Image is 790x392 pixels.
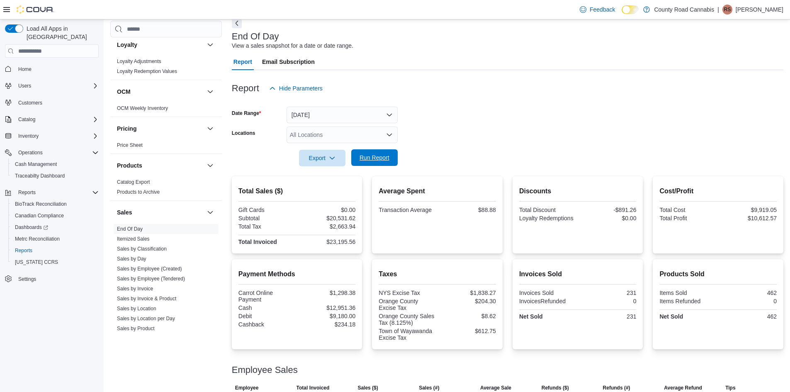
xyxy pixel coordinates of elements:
[235,385,259,391] span: Employee
[117,306,156,312] a: Sales by Location
[8,210,102,222] button: Canadian Compliance
[579,207,636,213] div: -$891.26
[205,161,215,170] button: Products
[287,107,398,123] button: [DATE]
[15,131,99,141] span: Inventory
[299,321,355,328] div: $234.18
[12,159,60,169] a: Cash Management
[8,233,102,245] button: Metrc Reconciliation
[15,97,99,108] span: Customers
[12,234,99,244] span: Metrc Reconciliation
[659,186,777,196] h2: Cost/Profit
[117,315,175,322] span: Sales by Location per Day
[386,131,393,138] button: Open list of options
[117,296,176,302] a: Sales by Invoice & Product
[232,18,242,28] button: Next
[379,313,435,326] div: Orange County Sales Tax (8.125%)
[117,226,143,232] a: End Of Day
[351,149,398,166] button: Run Report
[299,239,355,245] div: $23,195.56
[659,207,716,213] div: Total Cost
[15,187,99,197] span: Reports
[419,385,439,391] span: Sales (#)
[12,171,99,181] span: Traceabilty Dashboard
[117,58,161,64] a: Loyalty Adjustments
[117,246,167,252] span: Sales by Classification
[8,158,102,170] button: Cash Management
[2,114,102,125] button: Catalog
[12,222,51,232] a: Dashboards
[117,189,160,195] a: Products to Archive
[8,256,102,268] button: [US_STATE] CCRS
[2,63,102,75] button: Home
[18,66,32,73] span: Home
[117,208,132,217] h3: Sales
[12,211,67,221] a: Canadian Compliance
[279,84,323,93] span: Hide Parameters
[117,246,167,252] a: Sales by Classification
[8,170,102,182] button: Traceabilty Dashboard
[117,276,185,282] a: Sales by Employee (Tendered)
[654,5,714,15] p: County Road Cannabis
[519,298,576,304] div: InvoicesRefunded
[117,124,204,133] button: Pricing
[238,186,356,196] h2: Total Sales ($)
[117,236,150,242] span: Itemized Sales
[205,40,215,50] button: Loyalty
[232,130,255,136] label: Locations
[12,171,68,181] a: Traceabilty Dashboard
[117,105,168,112] span: OCM Weekly Inventory
[2,187,102,198] button: Reports
[12,234,63,244] a: Metrc Reconciliation
[720,207,777,213] div: $9,919.05
[357,385,378,391] span: Sales ($)
[720,313,777,320] div: 462
[659,290,716,296] div: Items Sold
[519,207,576,213] div: Total Discount
[238,321,295,328] div: Cashback
[379,290,435,296] div: NYS Excise Tax
[659,298,716,304] div: Items Refunded
[720,298,777,304] div: 0
[18,116,35,123] span: Catalog
[579,215,636,222] div: $0.00
[117,58,161,65] span: Loyalty Adjustments
[480,385,511,391] span: Average Sale
[262,54,315,70] span: Email Subscription
[232,365,298,375] h3: Employee Sales
[304,150,340,166] span: Export
[2,130,102,142] button: Inventory
[18,133,39,139] span: Inventory
[15,274,99,284] span: Settings
[117,142,143,148] a: Price Sheet
[439,207,496,213] div: $88.88
[117,316,175,321] a: Sales by Location per Day
[117,286,153,292] a: Sales by Invoice
[238,313,295,319] div: Debit
[110,177,222,200] div: Products
[5,59,99,307] nav: Complex example
[2,80,102,92] button: Users
[12,257,99,267] span: Washington CCRS
[15,201,67,207] span: BioTrack Reconciliation
[15,259,58,265] span: [US_STATE] CCRS
[8,198,102,210] button: BioTrack Reconciliation
[519,215,576,222] div: Loyalty Redemptions
[117,41,204,49] button: Loyalty
[15,148,99,158] span: Operations
[379,269,496,279] h2: Taxes
[2,273,102,285] button: Settings
[579,290,636,296] div: 231
[12,246,99,256] span: Reports
[117,68,177,74] a: Loyalty Redemption Values
[205,87,215,97] button: OCM
[12,222,99,232] span: Dashboards
[15,81,34,91] button: Users
[299,313,355,319] div: $9,180.00
[15,81,99,91] span: Users
[12,246,36,256] a: Reports
[379,207,435,213] div: Transaction Average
